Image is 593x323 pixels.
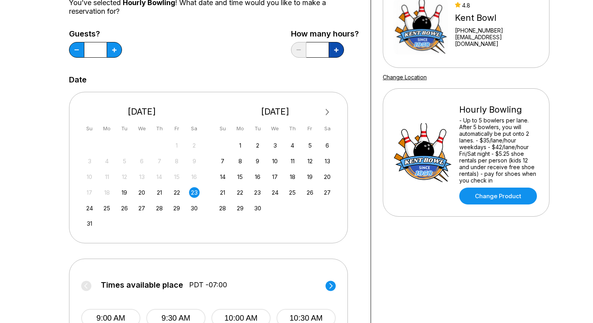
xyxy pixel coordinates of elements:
div: Choose Wednesday, August 27th, 2025 [136,203,147,214]
div: Choose Saturday, September 13th, 2025 [322,156,333,166]
div: month 2025-09 [216,139,334,214]
div: [PHONE_NUMBER] [455,27,539,34]
label: Date [69,75,87,84]
div: We [136,123,147,134]
div: Tu [119,123,130,134]
div: Mo [235,123,246,134]
div: Th [154,123,165,134]
div: Not available Friday, August 1st, 2025 [171,140,182,151]
div: Sa [322,123,333,134]
div: Choose Tuesday, September 16th, 2025 [252,172,263,182]
div: We [270,123,280,134]
div: Choose Wednesday, September 10th, 2025 [270,156,280,166]
div: Choose Monday, September 8th, 2025 [235,156,246,166]
div: Choose Sunday, September 28th, 2025 [217,203,228,214]
div: [DATE] [215,106,336,117]
a: Change Location [383,74,427,80]
div: Not available Friday, August 8th, 2025 [171,156,182,166]
div: Sa [189,123,200,134]
div: Choose Tuesday, September 30th, 2025 [252,203,263,214]
div: Choose Monday, September 22nd, 2025 [235,187,246,198]
div: Choose Friday, August 29th, 2025 [171,203,182,214]
div: Kent Bowl [455,13,539,23]
div: Choose Thursday, September 4th, 2025 [287,140,298,151]
span: PDT -07:00 [189,281,227,289]
div: Su [84,123,95,134]
div: Choose Monday, September 1st, 2025 [235,140,246,151]
span: Times available place [101,281,183,289]
div: Tu [252,123,263,134]
div: Th [287,123,298,134]
div: Not available Monday, August 4th, 2025 [102,156,112,166]
div: Choose Thursday, September 25th, 2025 [287,187,298,198]
div: Choose Friday, September 5th, 2025 [305,140,315,151]
label: Guests? [69,29,122,38]
div: Not available Sunday, August 10th, 2025 [84,172,95,182]
div: Choose Sunday, September 14th, 2025 [217,172,228,182]
div: Choose Tuesday, September 2nd, 2025 [252,140,263,151]
button: Next Month [321,106,334,119]
div: Not available Saturday, August 16th, 2025 [189,172,200,182]
div: Choose Wednesday, August 20th, 2025 [136,187,147,198]
div: Not available Monday, August 18th, 2025 [102,187,112,198]
div: Choose Wednesday, September 17th, 2025 [270,172,280,182]
div: Not available Sunday, August 17th, 2025 [84,187,95,198]
a: [EMAIL_ADDRESS][DOMAIN_NAME] [455,34,539,47]
div: month 2025-08 [83,139,201,229]
div: Not available Saturday, August 2nd, 2025 [189,140,200,151]
div: Choose Saturday, August 23rd, 2025 [189,187,200,198]
div: Choose Thursday, August 28th, 2025 [154,203,165,214]
div: Not available Thursday, August 14th, 2025 [154,172,165,182]
div: Choose Saturday, September 20th, 2025 [322,172,333,182]
div: Fr [171,123,182,134]
div: Not available Tuesday, August 12th, 2025 [119,172,130,182]
div: Choose Tuesday, August 19th, 2025 [119,187,130,198]
div: Not available Saturday, August 9th, 2025 [189,156,200,166]
div: Not available Wednesday, August 6th, 2025 [136,156,147,166]
div: Choose Friday, September 12th, 2025 [305,156,315,166]
div: Choose Monday, September 15th, 2025 [235,172,246,182]
img: Hourly Bowling [393,123,452,182]
div: Choose Saturday, September 6th, 2025 [322,140,333,151]
div: Choose Thursday, September 11th, 2025 [287,156,298,166]
div: Not available Wednesday, August 13th, 2025 [136,172,147,182]
label: How many hours? [291,29,359,38]
div: Choose Thursday, September 18th, 2025 [287,172,298,182]
div: Choose Tuesday, September 23rd, 2025 [252,187,263,198]
div: Not available Sunday, August 3rd, 2025 [84,156,95,166]
div: Choose Sunday, August 24th, 2025 [84,203,95,214]
div: Choose Tuesday, August 26th, 2025 [119,203,130,214]
a: Change Product [459,188,537,204]
div: [DATE] [81,106,203,117]
div: Mo [102,123,112,134]
div: Not available Tuesday, August 5th, 2025 [119,156,130,166]
div: Choose Monday, September 29th, 2025 [235,203,246,214]
div: Choose Sunday, September 21st, 2025 [217,187,228,198]
div: Hourly Bowling [459,104,539,115]
div: Choose Friday, September 19th, 2025 [305,172,315,182]
div: Choose Sunday, August 31st, 2025 [84,218,95,229]
div: Not available Friday, August 15th, 2025 [171,172,182,182]
div: Choose Thursday, August 21st, 2025 [154,187,165,198]
div: Choose Friday, September 26th, 2025 [305,187,315,198]
div: Choose Monday, August 25th, 2025 [102,203,112,214]
div: Choose Friday, August 22nd, 2025 [171,187,182,198]
div: - Up to 5 bowlers per lane. After 5 bowlers, you will automatically be put onto 2 lanes. - $35/la... [459,117,539,184]
div: 4.8 [455,2,539,9]
div: Choose Tuesday, September 9th, 2025 [252,156,263,166]
div: Choose Wednesday, September 24th, 2025 [270,187,280,198]
div: Choose Saturday, September 27th, 2025 [322,187,333,198]
div: Choose Wednesday, September 3rd, 2025 [270,140,280,151]
div: Fr [305,123,315,134]
div: Su [217,123,228,134]
div: Not available Monday, August 11th, 2025 [102,172,112,182]
div: Choose Sunday, September 7th, 2025 [217,156,228,166]
div: Choose Saturday, August 30th, 2025 [189,203,200,214]
div: Not available Thursday, August 7th, 2025 [154,156,165,166]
